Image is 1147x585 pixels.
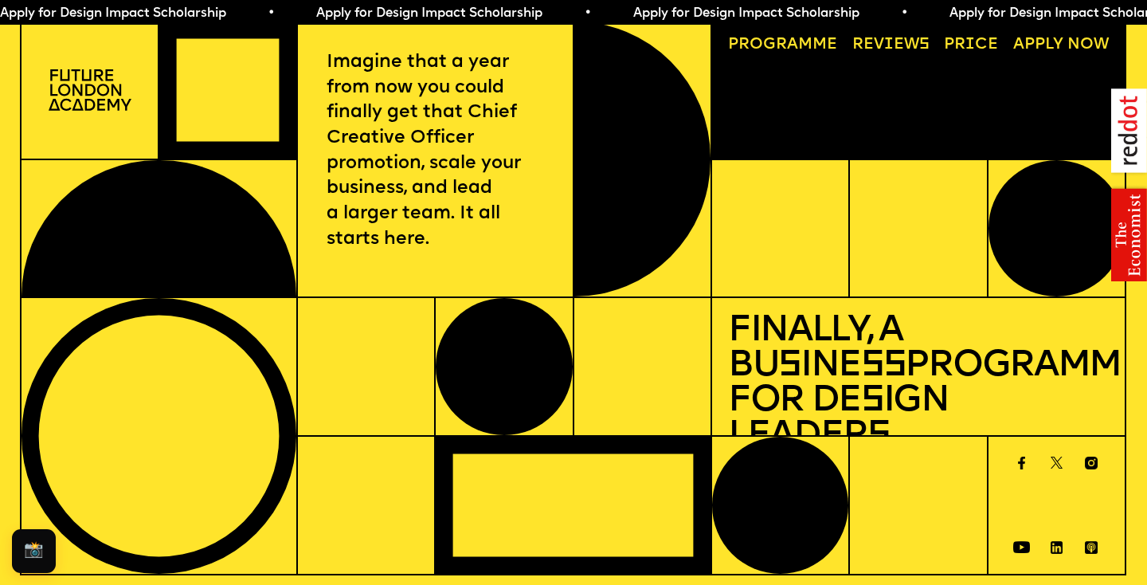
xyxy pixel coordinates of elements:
span: s [867,418,890,455]
span: A [1013,37,1024,53]
a: Apply now [1005,29,1117,61]
p: Imagine that a year from now you could finally get that Chief Creative Officer promotion, scale y... [327,50,544,253]
h1: Finally, a Bu ine Programme for De ign Leader [728,314,1109,453]
a: Programme [720,29,845,61]
span: • [582,7,589,20]
span: s [861,383,883,420]
a: Reviews [844,29,938,61]
span: ss [861,347,905,385]
button: 📸 [12,529,56,573]
span: • [898,7,906,20]
a: Price [936,29,1006,61]
span: s [778,347,801,385]
span: • [265,7,272,20]
span: a [787,37,798,53]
